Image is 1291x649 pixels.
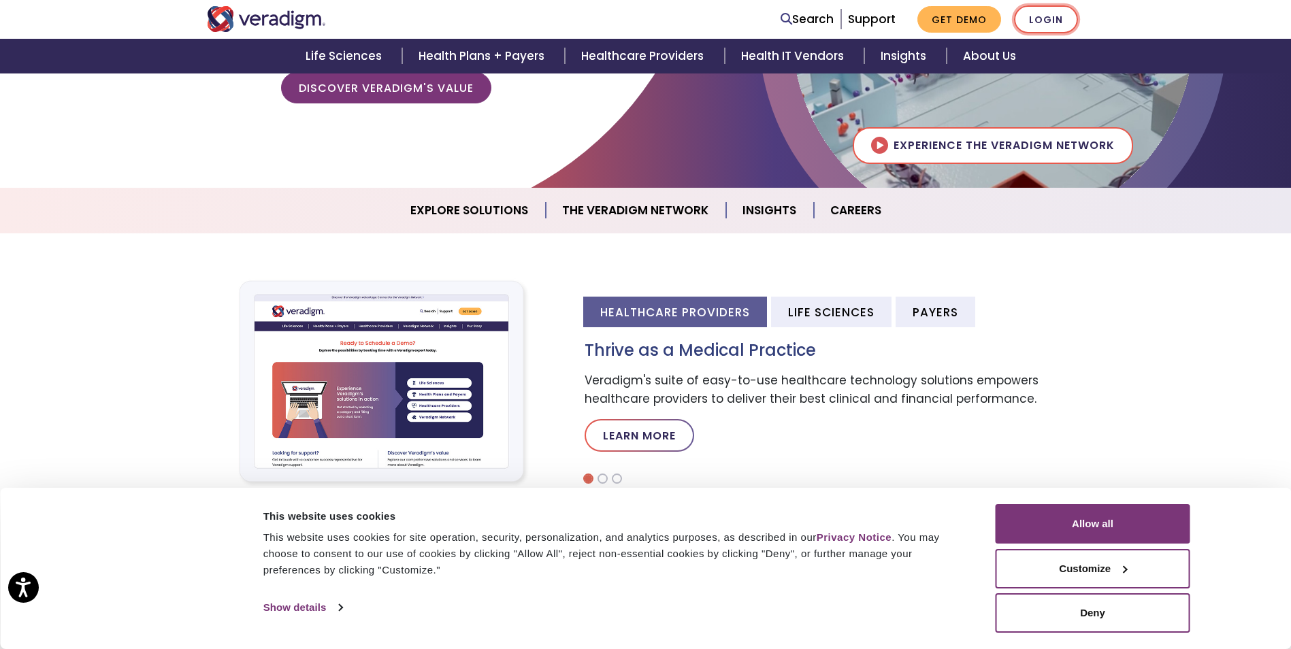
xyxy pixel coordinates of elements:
a: The Veradigm Network [546,193,726,228]
div: This website uses cookies for site operation, security, personalization, and analytics purposes, ... [263,529,965,578]
a: Support [848,11,896,27]
div: This website uses cookies [263,508,965,525]
button: Deny [996,593,1190,633]
button: Customize [996,549,1190,588]
button: Allow all [996,504,1190,544]
li: Life Sciences [771,297,892,327]
a: Health Plans + Payers [402,39,565,73]
iframe: Drift Chat Widget [1030,551,1275,633]
a: Insights [726,193,814,228]
a: Learn More [585,419,694,452]
a: Explore Solutions [394,193,546,228]
li: Payers [896,297,975,327]
a: Healthcare Providers [565,39,724,73]
li: Healthcare Providers [583,297,767,327]
p: Veradigm's suite of easy-to-use healthcare technology solutions empowers healthcare providers to ... [585,371,1085,408]
a: Login [1014,5,1078,33]
a: Get Demo [917,6,1001,33]
img: Veradigm logo [207,6,326,32]
a: Search [781,10,834,29]
a: Show details [263,597,342,618]
a: Life Sciences [289,39,402,73]
a: Privacy Notice [817,531,892,543]
a: Careers [814,193,898,228]
a: Insights [864,39,947,73]
a: Discover Veradigm's Value [281,72,491,103]
a: About Us [947,39,1032,73]
a: Health IT Vendors [725,39,864,73]
h3: Thrive as a Medical Practice [585,341,1085,361]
